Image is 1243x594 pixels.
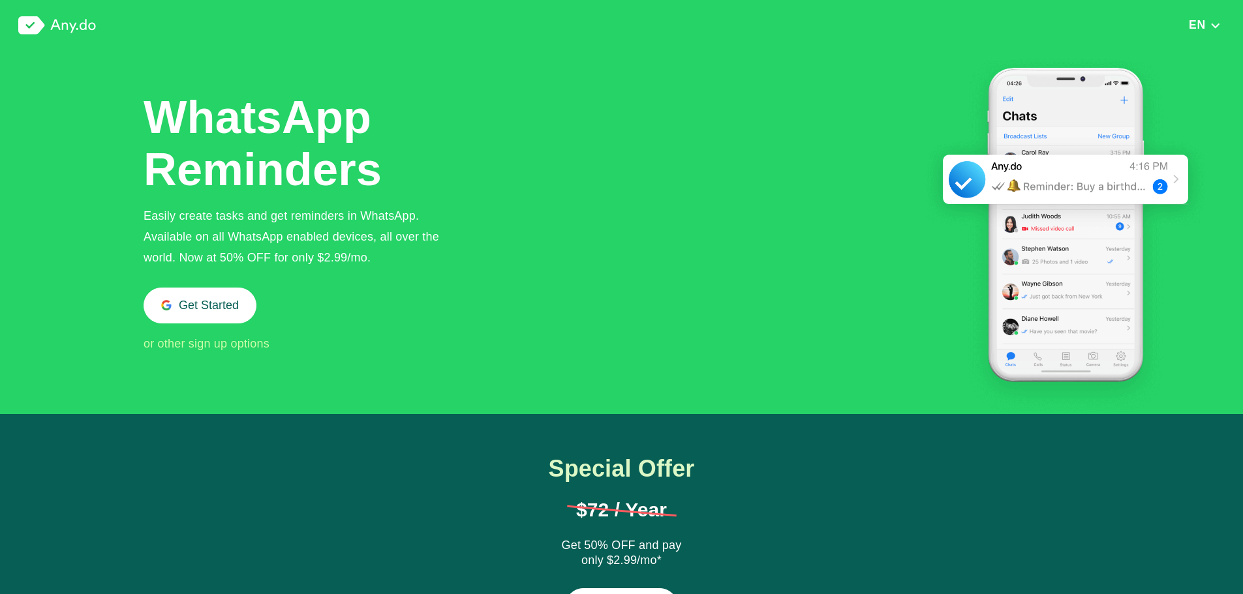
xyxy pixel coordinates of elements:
img: down [1210,21,1221,30]
img: logo [18,16,96,35]
button: Get Started [144,288,256,323]
h1: Special Offer [520,456,724,482]
span: EN [1189,18,1206,31]
h1: $72 / Year [567,500,677,520]
div: Get 50% OFF and pay only $2.99/mo* [557,538,687,569]
img: WhatsApp Tasks & Reminders [925,51,1206,414]
div: Easily create tasks and get reminders in WhatsApp. Available on all WhatsApp enabled devices, all... [144,205,461,268]
span: or other sign up options [144,337,269,350]
button: EN [1185,18,1225,32]
h1: WhatsApp Reminders [144,91,385,196]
